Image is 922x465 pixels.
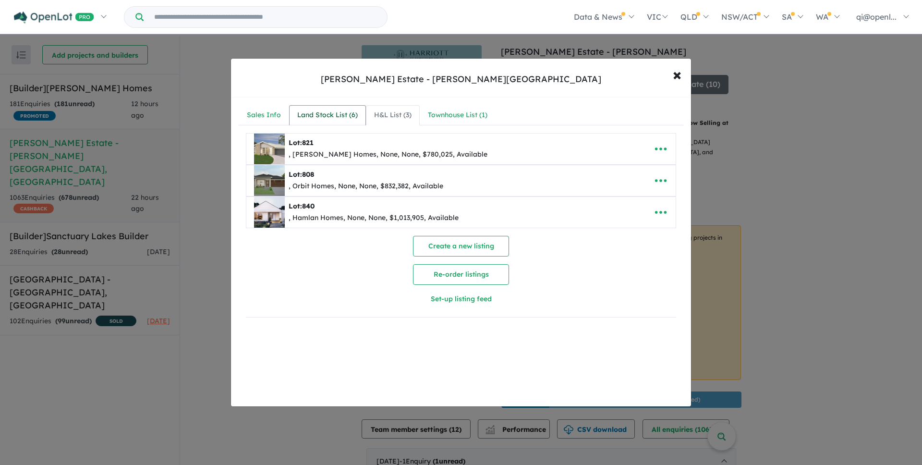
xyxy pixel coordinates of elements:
img: Openlot PRO Logo White [14,12,94,24]
div: , Hamlan Homes, None, None, $1,013,905, Available [289,212,459,224]
span: qi@openl... [856,12,897,22]
b: Lot: [289,138,314,147]
b: Lot: [289,202,315,210]
button: Create a new listing [413,236,509,257]
img: Harriott%20Estate%20-%20Armstrong%20Creek%20-%20Lot%20821%20___1756174255.png [254,134,285,164]
span: 821 [302,138,314,147]
div: Sales Info [247,110,281,121]
img: Harriott%20Estate%20-%20Armstrong%20Creek%20-%20Lot%20840___1756174257.png [254,197,285,228]
span: × [673,64,681,85]
div: , [PERSON_NAME] Homes, None, None, $780,025, Available [289,149,487,160]
div: [PERSON_NAME] Estate - [PERSON_NAME][GEOGRAPHIC_DATA] [321,73,601,86]
span: 808 [302,170,314,179]
button: Set-up listing feed [353,289,569,309]
button: Re-order listings [413,264,509,285]
div: , Orbit Homes, None, None, $832,382, Available [289,181,443,192]
div: Townhouse List ( 1 ) [428,110,487,121]
b: Lot: [289,170,314,179]
div: H&L List ( 3 ) [374,110,412,121]
img: Harriott%20Estate%20-%20Armstrong%20Creek%20-%20Lot%20808___1756174256.jpg [254,165,285,196]
div: Land Stock List ( 6 ) [297,110,358,121]
span: 840 [302,202,315,210]
input: Try estate name, suburb, builder or developer [146,7,385,27]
